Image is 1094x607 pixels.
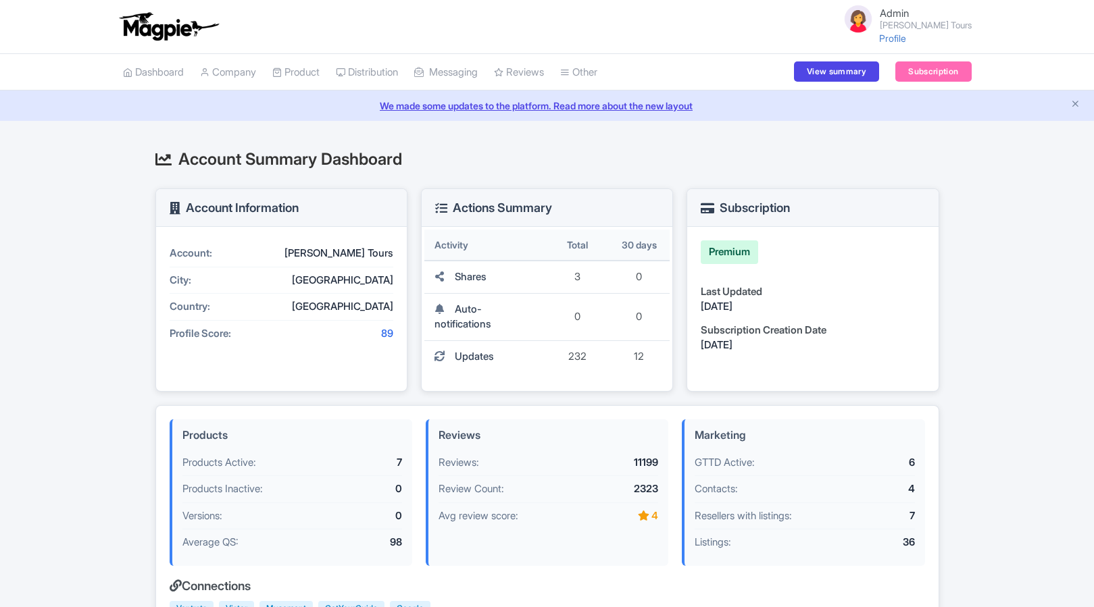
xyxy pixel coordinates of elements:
[1070,97,1080,113] button: Close announcement
[182,481,325,497] div: Products Inactive:
[838,508,915,524] div: 7
[701,240,758,264] div: Premium
[116,11,221,41] img: logo-ab69f6fb50320c5b225c76a69d11143b.png
[325,455,402,471] div: 7
[695,535,837,550] div: Listings:
[455,270,487,283] span: Shares
[581,455,658,471] div: 11199
[547,261,608,294] td: 3
[834,3,972,35] a: Admin [PERSON_NAME] Tours
[439,455,581,471] div: Reviews:
[123,54,184,91] a: Dashboard
[695,455,837,471] div: GTTD Active:
[838,455,915,471] div: 6
[272,54,320,91] a: Product
[636,270,642,283] span: 0
[182,535,325,550] div: Average QS:
[695,429,914,442] h4: Marketing
[182,508,325,524] div: Versions:
[794,61,879,82] a: View summary
[547,230,608,261] th: Total
[271,299,393,315] div: [GEOGRAPHIC_DATA]
[170,326,271,342] div: Profile Score:
[414,54,478,91] a: Messaging
[838,481,915,497] div: 4
[336,54,398,91] a: Distribution
[695,508,837,524] div: Resellers with listings:
[170,299,271,315] div: Country:
[581,481,658,497] div: 2323
[182,429,402,442] h4: Products
[439,429,658,442] h4: Reviews
[636,310,642,323] span: 0
[895,61,971,82] a: Subscription
[435,201,552,215] h3: Actions Summary
[325,508,402,524] div: 0
[701,201,790,215] h3: Subscription
[494,54,544,91] a: Reviews
[325,535,402,550] div: 98
[200,54,256,91] a: Company
[170,201,299,215] h3: Account Information
[170,246,271,261] div: Account:
[170,579,925,593] h4: Connections
[838,535,915,550] div: 36
[701,338,924,353] div: [DATE]
[271,246,393,261] div: [PERSON_NAME] Tours
[581,508,658,524] div: 4
[695,481,837,497] div: Contacts:
[424,230,547,261] th: Activity
[842,3,874,35] img: avatar_key_member-9c1dde93af8b07d7383eb8b5fb890c87.png
[701,299,924,315] div: [DATE]
[634,350,644,363] span: 12
[155,151,939,168] h2: Account Summary Dashboard
[547,341,608,373] td: 232
[271,326,393,342] div: 89
[439,508,581,524] div: Avg review score:
[880,21,972,30] small: [PERSON_NAME] Tours
[701,284,924,300] div: Last Updated
[434,302,491,331] span: Auto-notifications
[547,294,608,341] td: 0
[8,99,1086,113] a: We made some updates to the platform. Read more about the new layout
[879,32,906,44] a: Profile
[271,273,393,288] div: [GEOGRAPHIC_DATA]
[455,350,494,363] span: Updates
[608,230,670,261] th: 30 days
[880,7,909,20] span: Admin
[701,323,924,338] div: Subscription Creation Date
[182,455,325,471] div: Products Active:
[325,481,402,497] div: 0
[170,273,271,288] div: City:
[439,481,581,497] div: Review Count:
[560,54,597,91] a: Other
